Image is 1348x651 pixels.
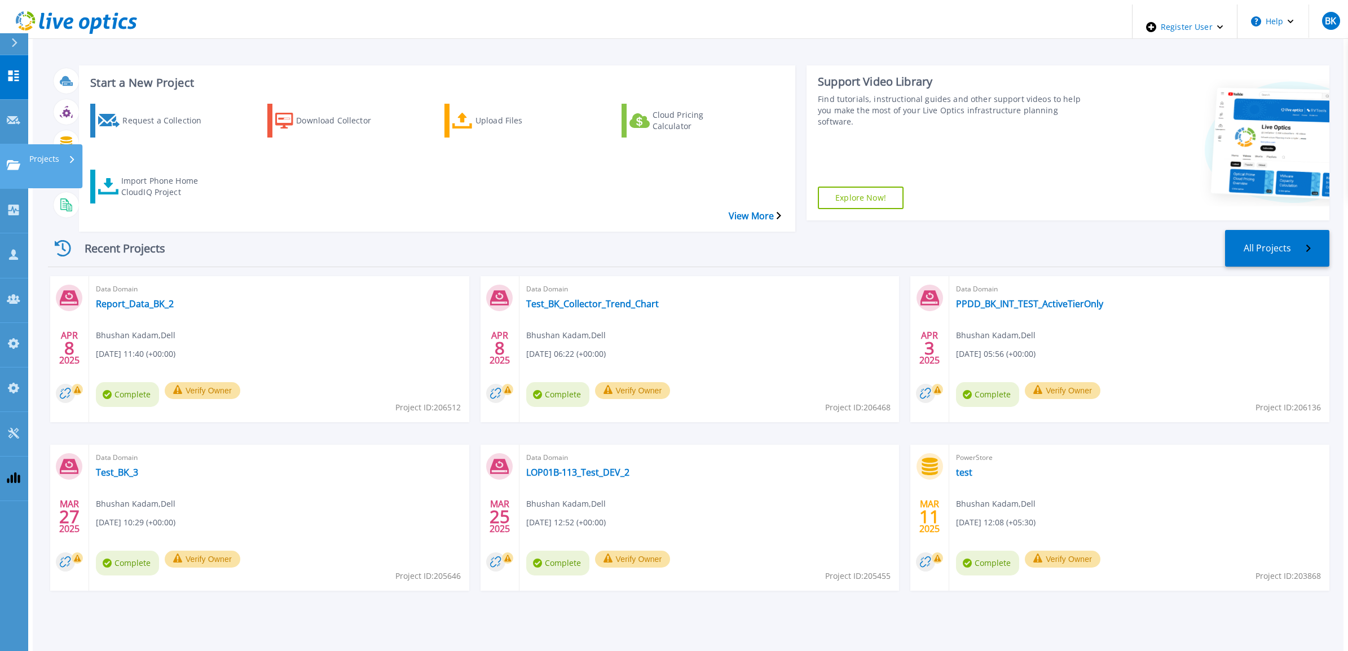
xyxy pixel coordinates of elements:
div: APR 2025 [489,327,510,369]
span: [DATE] 10:29 (+00:00) [96,516,175,529]
span: 8 [64,343,74,353]
button: Verify Owner [165,551,240,568]
span: Complete [956,551,1019,575]
span: Complete [956,382,1019,407]
span: Bhushan Kadam , Dell [956,498,1036,510]
button: Verify Owner [595,551,671,568]
span: [DATE] 05:56 (+00:00) [956,348,1036,360]
span: 11 [919,512,940,521]
div: Register User [1133,5,1237,50]
button: Verify Owner [595,382,671,399]
a: Download Collector [267,104,404,138]
div: Recent Projects [48,234,183,262]
span: Bhushan Kadam , Dell [526,498,606,510]
span: Data Domain [526,451,893,464]
span: Bhushan Kadam , Dell [96,329,175,342]
button: Verify Owner [165,382,240,399]
p: Projects [29,144,59,174]
a: LOP01B-113_Test_DEV_2 [526,467,629,478]
span: Bhushan Kadam , Dell [956,329,1036,342]
a: Test_BK_Collector_Trend_Chart [526,298,659,309]
div: Upload Files [475,107,566,135]
a: All Projects [1225,230,1329,267]
div: APR 2025 [59,327,80,369]
span: Data Domain [526,283,893,295]
span: Project ID: 205455 [825,570,891,582]
span: Project ID: 203868 [1256,570,1321,582]
div: Download Collector [296,107,386,135]
button: Verify Owner [1025,551,1100,568]
div: MAR 2025 [489,496,510,537]
span: 3 [924,343,935,353]
span: Data Domain [956,283,1323,295]
button: Verify Owner [1025,382,1100,399]
div: Import Phone Home CloudIQ Project [121,172,212,201]
span: [DATE] 12:52 (+00:00) [526,516,606,529]
a: Report_Data_BK_2 [96,298,174,309]
a: View More [729,211,781,222]
span: Project ID: 206512 [395,401,461,414]
span: Bhushan Kadam , Dell [96,498,175,510]
span: Project ID: 206468 [825,401,891,414]
span: PowerStore [956,451,1323,464]
div: MAR 2025 [59,496,80,537]
a: Explore Now! [818,187,904,209]
button: Help [1237,5,1308,38]
div: Support Video Library [818,74,1087,89]
span: Project ID: 205646 [395,570,461,582]
a: Test_BK_3 [96,467,138,478]
a: Cloud Pricing Calculator [622,104,758,138]
div: Cloud Pricing Calculator [653,107,743,135]
span: Complete [96,382,159,407]
a: PPDD_BK_INT_TEST_ActiveTierOnly [956,298,1103,309]
h3: Start a New Project [90,77,781,89]
span: 27 [59,512,80,521]
a: test [956,467,972,478]
span: BK [1325,16,1336,25]
span: 25 [490,512,510,521]
a: Upload Files [444,104,581,138]
span: [DATE] 12:08 (+05:30) [956,516,1036,529]
a: Request a Collection [90,104,227,138]
span: Complete [526,551,589,575]
div: APR 2025 [919,327,940,369]
div: Request a Collection [122,107,213,135]
span: Project ID: 206136 [1256,401,1321,414]
div: Find tutorials, instructional guides and other support videos to help you make the most of your L... [818,94,1087,127]
span: Data Domain [96,283,462,295]
span: Complete [96,551,159,575]
span: Complete [526,382,589,407]
div: MAR 2025 [919,496,940,537]
span: Bhushan Kadam , Dell [526,329,606,342]
span: [DATE] 06:22 (+00:00) [526,348,606,360]
span: Data Domain [96,451,462,464]
span: [DATE] 11:40 (+00:00) [96,348,175,360]
span: 8 [495,343,505,353]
